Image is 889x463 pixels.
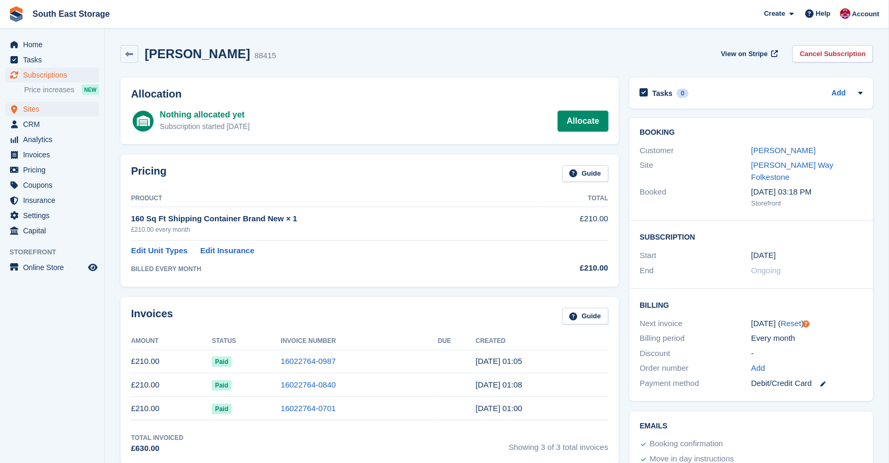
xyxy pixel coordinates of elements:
span: Ongoing [751,266,781,275]
span: Home [23,37,86,52]
a: South East Storage [28,5,114,23]
div: £210.00 every month [131,225,539,234]
div: Booking confirmation [650,438,723,450]
div: NEW [82,84,99,95]
td: £210.00 [131,350,212,373]
div: Start [640,250,752,262]
td: £210.00 [131,373,212,397]
a: Allocate [558,111,608,132]
th: Status [212,333,280,350]
th: Due [438,333,476,350]
a: menu [5,260,99,275]
div: 0 [677,89,689,98]
span: View on Stripe [721,49,768,59]
a: menu [5,117,99,132]
a: Preview store [86,261,99,274]
a: Guide [562,165,609,182]
div: Tooltip anchor [801,319,811,329]
img: stora-icon-8386f47178a22dfd0bd8f6a31ec36ba5ce8667c1dd55bd0f319d3a0aa187defe.svg [8,6,24,22]
span: Paid [212,404,231,414]
div: Subscription started [DATE] [160,121,250,132]
div: End [640,265,752,277]
h2: Allocation [131,88,609,100]
span: Storefront [9,247,104,257]
div: Storefront [751,198,863,209]
span: Paid [212,380,231,391]
div: Next invoice [640,318,752,330]
a: menu [5,52,99,67]
a: [PERSON_NAME] [751,146,816,155]
td: £210.00 [539,207,609,240]
a: Edit Insurance [200,245,254,257]
span: Analytics [23,132,86,147]
h2: Billing [640,299,863,310]
span: Create [764,8,785,19]
h2: Pricing [131,165,167,182]
h2: [PERSON_NAME] [145,47,250,61]
a: menu [5,193,99,208]
a: [PERSON_NAME] Way Folkestone [751,160,833,181]
div: BILLED EVERY MONTH [131,264,539,274]
div: Customer [640,145,752,157]
span: Subscriptions [23,68,86,82]
span: Pricing [23,163,86,177]
a: menu [5,163,99,177]
span: Showing 3 of 3 total invoices [509,433,609,455]
a: menu [5,223,99,238]
a: Reset [781,319,801,328]
time: 2025-07-02 00:08:44 UTC [476,380,523,389]
th: Invoice Number [281,333,438,350]
div: Debit/Credit Card [751,378,863,390]
a: menu [5,178,99,192]
span: CRM [23,117,86,132]
span: Tasks [23,52,86,67]
a: menu [5,102,99,116]
div: Billing period [640,332,752,344]
span: Online Store [23,260,86,275]
a: menu [5,68,99,82]
div: [DATE] ( ) [751,318,863,330]
span: Coupons [23,178,86,192]
div: Payment method [640,378,752,390]
div: Every month [751,332,863,344]
h2: Booking [640,128,863,137]
a: 16022764-0840 [281,380,336,389]
div: - [751,348,863,360]
a: View on Stripe [717,45,780,62]
div: 160 Sq Ft Shipping Container Brand New × 1 [131,213,539,225]
a: menu [5,132,99,147]
a: 16022764-0701 [281,404,336,413]
span: Capital [23,223,86,238]
span: Insurance [23,193,86,208]
th: Created [476,333,609,350]
span: Sites [23,102,86,116]
h2: Invoices [131,308,173,325]
div: Order number [640,362,752,374]
th: Total [539,190,609,207]
img: Roger Norris [840,8,851,19]
div: Nothing allocated yet [160,109,250,121]
th: Product [131,190,539,207]
h2: Subscription [640,231,863,242]
a: Edit Unit Types [131,245,188,257]
td: £210.00 [131,397,212,421]
span: Paid [212,357,231,367]
div: £630.00 [131,443,183,455]
span: Account [852,9,880,19]
time: 2025-06-02 00:00:00 UTC [751,250,776,262]
h2: Tasks [653,89,673,98]
span: Settings [23,208,86,223]
h2: Emails [640,422,863,430]
div: Total Invoiced [131,433,183,443]
th: Amount [131,333,212,350]
a: menu [5,37,99,52]
span: Invoices [23,147,86,162]
div: [DATE] 03:18 PM [751,186,863,198]
div: Booked [640,186,752,208]
div: 88415 [254,50,276,62]
a: menu [5,208,99,223]
div: £210.00 [539,262,609,274]
span: Price increases [24,85,74,95]
div: Site [640,159,752,183]
div: Discount [640,348,752,360]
